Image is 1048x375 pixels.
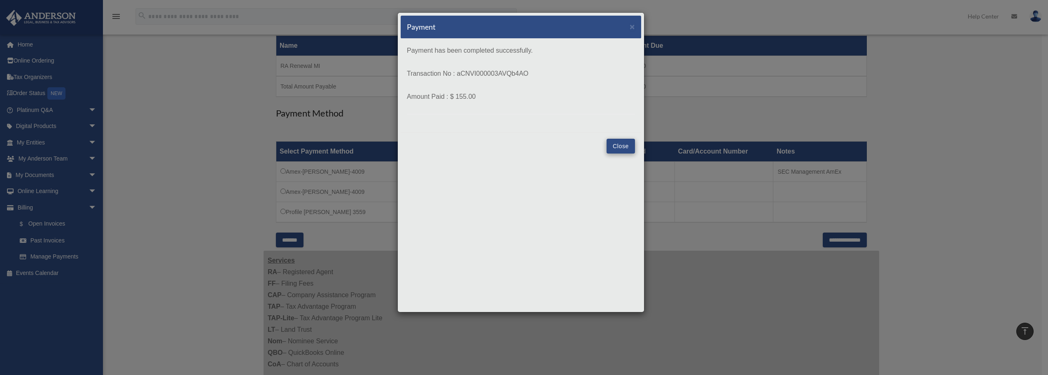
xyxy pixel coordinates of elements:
[630,22,635,31] span: ×
[607,139,635,154] button: Close
[407,68,635,79] p: Transaction No : aCNVI000003AVQb4AO
[407,45,635,56] p: Payment has been completed successfully.
[407,22,436,32] h5: Payment
[630,22,635,31] button: Close
[407,91,635,102] p: Amount Paid : $ 155.00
